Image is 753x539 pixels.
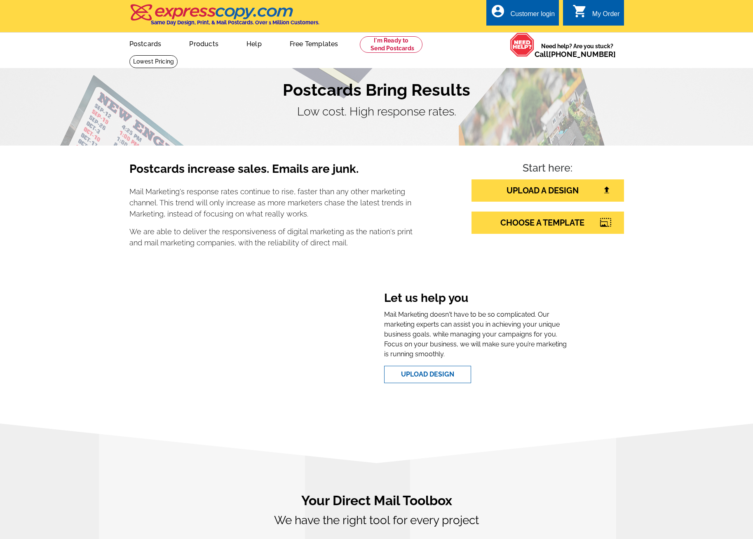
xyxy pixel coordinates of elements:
[472,179,624,202] a: UPLOAD A DESIGN
[572,9,620,19] a: shopping_cart My Order
[129,226,413,248] p: We are able to deliver the responsiveness of digital marketing as the nation's print and mail mar...
[535,50,616,59] span: Call
[472,212,624,234] a: CHOOSE A TEMPLATE
[572,4,587,19] i: shopping_cart
[510,10,555,22] div: Customer login
[129,80,624,100] h1: Postcards Bring Results
[129,103,624,120] p: Low cost. High response rates.
[116,33,175,53] a: Postcards
[490,9,555,19] a: account_circle Customer login
[549,50,616,59] a: [PHONE_NUMBER]
[129,10,319,26] a: Same Day Design, Print, & Mail Postcards. Over 1 Million Customers.
[384,310,568,359] p: Mail Marketing doesn't have to be so complicated. Our marketing experts can assist you in achievi...
[510,33,535,57] img: help
[151,19,319,26] h4: Same Day Design, Print, & Mail Postcards. Over 1 Million Customers.
[185,285,359,390] iframe: Welcome To expresscopy
[535,42,620,59] span: Need help? Are you stuck?
[384,366,471,383] a: Upload Design
[472,162,624,176] h4: Start here:
[176,33,232,53] a: Products
[277,33,352,53] a: Free Templates
[129,493,624,508] h2: Your Direct Mail Toolbox
[592,10,620,22] div: My Order
[490,4,505,19] i: account_circle
[233,33,275,53] a: Help
[384,291,568,307] h3: Let us help you
[129,186,413,219] p: Mail Marketing's response rates continue to rise, faster than any other marketing channel. This t...
[129,162,413,183] h3: Postcards increase sales. Emails are junk.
